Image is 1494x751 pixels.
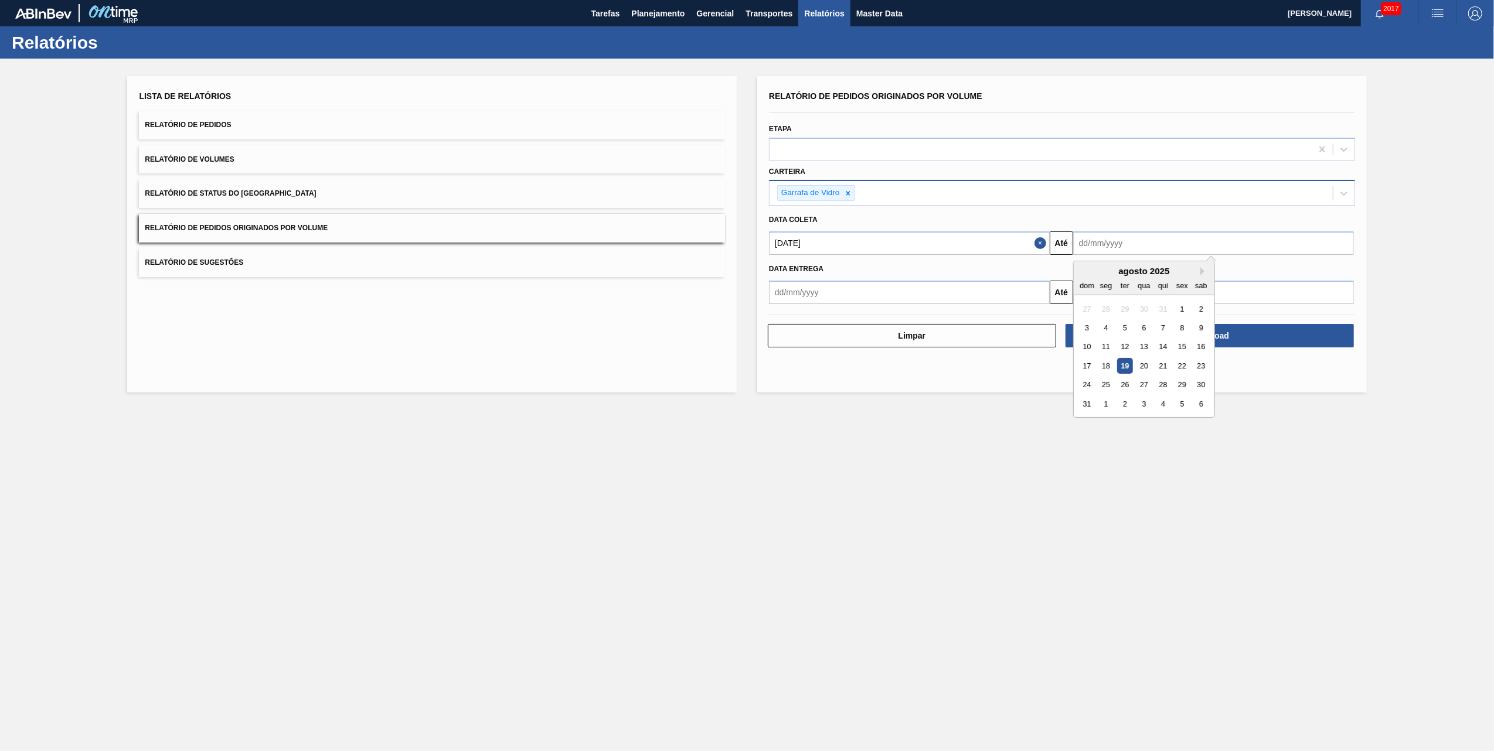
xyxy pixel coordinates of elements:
[1098,278,1114,293] div: seg
[1117,339,1133,355] div: Choose terça-feira, 12 de agosto de 2025
[15,8,72,19] img: TNhmsLtSVTkK8tSr43FrP2fwEKptu5GPRR3wAAAABJRU5ErkJggg==
[1050,281,1073,304] button: Até
[1193,301,1209,317] div: Choose sábado, 2 de agosto de 2025
[1193,396,1209,412] div: Choose sábado, 6 de setembro de 2025
[1381,2,1401,15] span: 2017
[1117,377,1133,393] div: Choose terça-feira, 26 de agosto de 2025
[1361,5,1398,22] button: Notificações
[139,179,725,208] button: Relatório de Status do [GEOGRAPHIC_DATA]
[804,6,844,21] span: Relatórios
[1136,358,1152,374] div: Choose quarta-feira, 20 de agosto de 2025
[769,125,792,133] label: Etapa
[769,168,805,176] label: Carteira
[1034,231,1050,255] button: Close
[1079,278,1095,293] div: dom
[145,155,234,163] span: Relatório de Volumes
[1077,299,1210,414] div: month 2025-08
[1136,396,1152,412] div: Choose quarta-feira, 3 de setembro de 2025
[1098,301,1114,317] div: Not available segunda-feira, 28 de julho de 2025
[1155,278,1171,293] div: qui
[1079,339,1095,355] div: Choose domingo, 10 de agosto de 2025
[1136,278,1152,293] div: qua
[769,91,982,101] span: Relatório de Pedidos Originados por Volume
[1155,396,1171,412] div: Choose quinta-feira, 4 de setembro de 2025
[1193,320,1209,336] div: Choose sábado, 9 de agosto de 2025
[1098,377,1114,393] div: Choose segunda-feira, 25 de agosto de 2025
[1117,358,1133,374] div: Choose terça-feira, 19 de agosto de 2025
[769,281,1050,304] input: dd/mm/yyyy
[591,6,620,21] span: Tarefas
[1098,339,1114,355] div: Choose segunda-feira, 11 de agosto de 2025
[1174,358,1190,374] div: Choose sexta-feira, 22 de agosto de 2025
[1079,396,1095,412] div: Choose domingo, 31 de agosto de 2025
[1174,377,1190,393] div: Choose sexta-feira, 29 de agosto de 2025
[1174,301,1190,317] div: Choose sexta-feira, 1 de agosto de 2025
[1098,396,1114,412] div: Choose segunda-feira, 1 de setembro de 2025
[1200,267,1209,275] button: Next Month
[12,36,220,49] h1: Relatórios
[1117,278,1133,293] div: ter
[145,189,316,197] span: Relatório de Status do [GEOGRAPHIC_DATA]
[1079,320,1095,336] div: Choose domingo, 3 de agosto de 2025
[1174,278,1190,293] div: sex
[768,324,1056,347] button: Limpar
[769,265,823,273] span: Data entrega
[145,224,328,232] span: Relatório de Pedidos Originados por Volume
[631,6,685,21] span: Planejamento
[1193,358,1209,374] div: Choose sábado, 23 de agosto de 2025
[1098,358,1114,374] div: Choose segunda-feira, 18 de agosto de 2025
[1117,396,1133,412] div: Choose terça-feira, 2 de setembro de 2025
[1136,301,1152,317] div: Not available quarta-feira, 30 de julho de 2025
[1079,377,1095,393] div: Choose domingo, 24 de agosto de 2025
[1098,320,1114,336] div: Choose segunda-feira, 4 de agosto de 2025
[1155,301,1171,317] div: Not available quinta-feira, 31 de julho de 2025
[1174,320,1190,336] div: Choose sexta-feira, 8 de agosto de 2025
[1155,339,1171,355] div: Choose quinta-feira, 14 de agosto de 2025
[1117,301,1133,317] div: Not available terça-feira, 29 de julho de 2025
[1050,231,1073,255] button: Até
[1136,339,1152,355] div: Choose quarta-feira, 13 de agosto de 2025
[1066,324,1354,347] button: Download
[1174,396,1190,412] div: Choose sexta-feira, 5 de setembro de 2025
[1136,377,1152,393] div: Choose quarta-feira, 27 de agosto de 2025
[1073,231,1354,255] input: dd/mm/yyyy
[1136,320,1152,336] div: Choose quarta-feira, 6 de agosto de 2025
[1174,339,1190,355] div: Choose sexta-feira, 15 de agosto de 2025
[769,231,1050,255] input: dd/mm/yyyy
[1079,358,1095,374] div: Choose domingo, 17 de agosto de 2025
[1155,320,1171,336] div: Choose quinta-feira, 7 de agosto de 2025
[1193,377,1209,393] div: Choose sábado, 30 de agosto de 2025
[145,258,243,267] span: Relatório de Sugestões
[145,121,231,129] span: Relatório de Pedidos
[1117,320,1133,336] div: Choose terça-feira, 5 de agosto de 2025
[1468,6,1482,21] img: Logout
[1193,278,1209,293] div: sab
[1155,358,1171,374] div: Choose quinta-feira, 21 de agosto de 2025
[1193,339,1209,355] div: Choose sábado, 16 de agosto de 2025
[769,216,818,224] span: Data coleta
[139,145,725,174] button: Relatório de Volumes
[746,6,792,21] span: Transportes
[1079,301,1095,317] div: Not available domingo, 27 de julho de 2025
[139,91,231,101] span: Lista de Relatórios
[856,6,903,21] span: Master Data
[1431,6,1445,21] img: userActions
[139,248,725,277] button: Relatório de Sugestões
[1074,266,1214,276] div: agosto 2025
[697,6,734,21] span: Gerencial
[1155,377,1171,393] div: Choose quinta-feira, 28 de agosto de 2025
[778,186,842,200] div: Garrafa de Vidro
[139,214,725,243] button: Relatório de Pedidos Originados por Volume
[139,111,725,139] button: Relatório de Pedidos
